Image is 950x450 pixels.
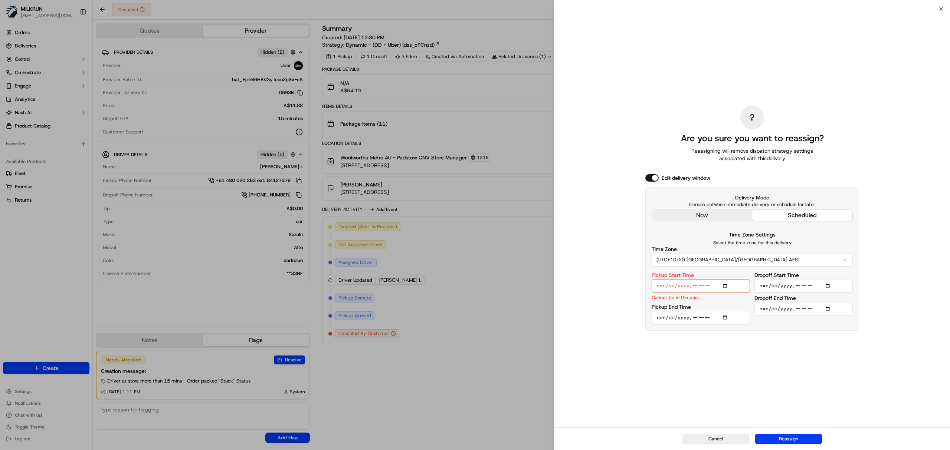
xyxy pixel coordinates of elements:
[652,240,853,246] p: Select the time zone for this delivery
[652,304,691,310] label: Pickup End Time
[662,174,710,182] label: Edit delivery window
[652,294,699,301] p: Cannot be in the past
[652,194,853,201] label: Delivery Mode
[740,106,764,129] div: ?
[652,272,694,278] label: Pickup Start Time
[729,231,776,238] label: Time Zone Settings
[652,201,853,208] p: Choose between immediate delivery or schedule for later
[681,147,823,162] span: Reassigning will remove dispatch strategy settings associated with this delivery
[752,210,852,221] button: scheduled
[682,434,749,444] button: Cancel
[652,210,752,221] button: now
[652,246,677,252] label: Time Zone
[754,295,796,301] label: Dropoff End Time
[754,272,799,278] label: Dropoff Start Time
[681,132,824,144] h2: Are you sure you want to reassign?
[755,434,822,444] button: Reassign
